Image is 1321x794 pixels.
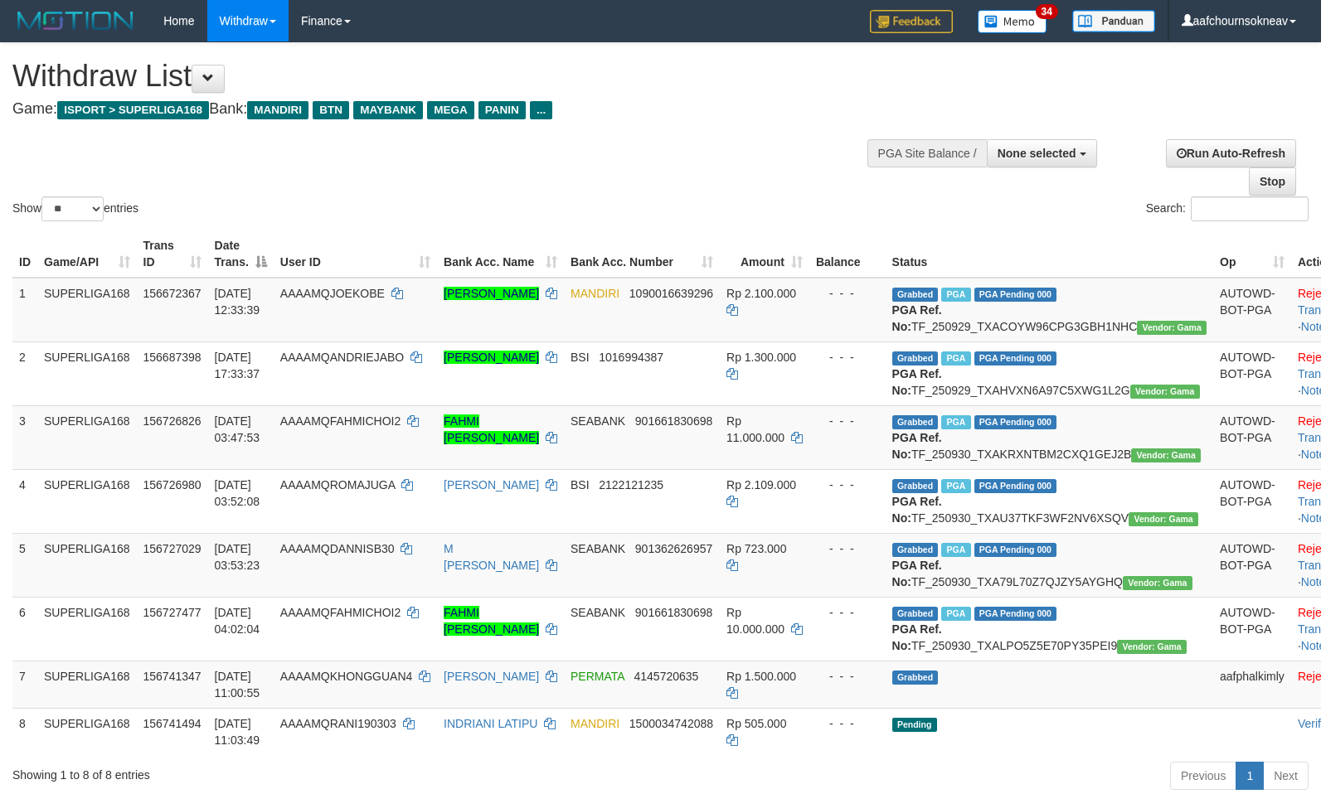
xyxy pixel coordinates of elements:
span: MAYBANK [353,101,423,119]
span: Vendor URL: https://trx31.1velocity.biz [1123,576,1192,590]
a: Previous [1170,762,1236,790]
span: [DATE] 03:53:23 [215,542,260,572]
a: FAHMI [PERSON_NAME] [444,414,539,444]
span: Marked by aafandaneth [941,543,970,557]
span: MANDIRI [571,287,619,300]
td: SUPERLIGA168 [37,341,137,405]
td: AUTOWD-BOT-PGA [1213,278,1291,342]
span: 156672367 [143,287,202,300]
span: Marked by aafsengchandara [941,288,970,302]
span: Copy 4145720635 to clipboard [634,670,699,683]
td: AUTOWD-BOT-PGA [1213,533,1291,597]
span: BTN [313,101,349,119]
span: [DATE] 03:47:53 [215,414,260,444]
td: AUTOWD-BOT-PGA [1213,405,1291,469]
span: 156727029 [143,542,202,555]
td: AUTOWD-BOT-PGA [1213,597,1291,661]
div: - - - [816,715,879,732]
span: Rp 1.500.000 [726,670,796,683]
span: MANDIRI [247,101,308,119]
span: SEABANK [571,542,625,555]
span: SEABANK [571,606,625,619]
span: 156726826 [143,414,202,428]
a: INDRIANI LATIPU [444,717,537,730]
td: 7 [12,661,37,708]
span: 34 [1036,4,1058,19]
td: TF_250930_TXAU37TKF3WF2NV6XSQV [886,469,1213,533]
span: AAAAMQFAHMICHOI2 [280,606,401,619]
span: [DATE] 04:02:04 [215,606,260,636]
th: Game/API: activate to sort column ascending [37,230,137,278]
td: SUPERLIGA168 [37,597,137,661]
span: BSI [571,478,590,491]
span: PGA Pending [974,479,1057,493]
div: - - - [816,413,879,429]
b: PGA Ref. No: [892,559,942,588]
span: MEGA [427,101,474,119]
span: Grabbed [892,607,939,621]
td: SUPERLIGA168 [37,533,137,597]
span: AAAAMQRANI190303 [280,717,396,730]
span: PERMATA [571,670,624,683]
span: [DATE] 03:52:08 [215,478,260,508]
span: Copy 901661830698 to clipboard [635,606,712,619]
span: AAAAMQROMAJUGA [280,478,395,491]
th: ID [12,230,37,278]
th: User ID: activate to sort column ascending [274,230,437,278]
b: PGA Ref. No: [892,431,942,461]
span: Rp 11.000.000 [726,414,784,444]
span: Copy 1016994387 to clipboard [599,351,663,364]
img: Button%20Memo.svg [978,10,1047,33]
span: [DATE] 11:03:49 [215,717,260,747]
td: TF_250930_TXAKRXNTBM2CXQ1GEJ2B [886,405,1213,469]
td: 4 [12,469,37,533]
span: PGA Pending [974,543,1057,557]
td: SUPERLIGA168 [37,661,137,708]
span: PGA Pending [974,288,1057,302]
span: PGA Pending [974,607,1057,621]
a: [PERSON_NAME] [444,670,539,683]
div: Showing 1 to 8 of 8 entries [12,760,538,783]
span: [DATE] 11:00:55 [215,670,260,700]
img: panduan.png [1072,10,1155,32]
span: AAAAMQKHONGGUAN4 [280,670,412,683]
th: Bank Acc. Number: activate to sort column ascending [564,230,720,278]
a: Run Auto-Refresh [1166,139,1296,167]
span: Grabbed [892,671,939,685]
span: BSI [571,351,590,364]
td: 2 [12,341,37,405]
label: Search: [1146,196,1309,221]
b: PGA Ref. No: [892,303,942,333]
span: Vendor URL: https://trx31.1velocity.biz [1130,385,1200,399]
span: MANDIRI [571,717,619,730]
span: Rp 2.100.000 [726,287,796,300]
div: - - - [816,349,879,366]
span: 156687398 [143,351,202,364]
span: PGA Pending [974,351,1057,366]
b: PGA Ref. No: [892,367,942,397]
td: AUTOWD-BOT-PGA [1213,341,1291,405]
td: TF_250930_TXA79L70Z7QJZY5AYGHQ [886,533,1213,597]
span: Vendor URL: https://trx31.1velocity.biz [1117,640,1187,654]
span: PANIN [478,101,526,119]
span: None selected [998,147,1076,160]
span: Grabbed [892,415,939,429]
td: 3 [12,405,37,469]
th: Op: activate to sort column ascending [1213,230,1291,278]
img: MOTION_logo.png [12,8,138,33]
span: Rp 1.300.000 [726,351,796,364]
th: Trans ID: activate to sort column ascending [137,230,208,278]
span: Marked by aafandaneth [941,607,970,621]
td: 6 [12,597,37,661]
button: None selected [987,139,1097,167]
span: Grabbed [892,351,939,366]
span: Copy 2122121235 to clipboard [599,478,663,491]
td: SUPERLIGA168 [37,708,137,755]
span: Vendor URL: https://trx31.1velocity.biz [1131,448,1201,462]
td: TF_250930_TXALPO5Z5E70PY35PEI9 [886,597,1213,661]
span: Pending [892,718,937,732]
a: Stop [1249,167,1296,196]
select: Showentries [41,196,104,221]
span: 156741347 [143,670,202,683]
input: Search: [1191,196,1309,221]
